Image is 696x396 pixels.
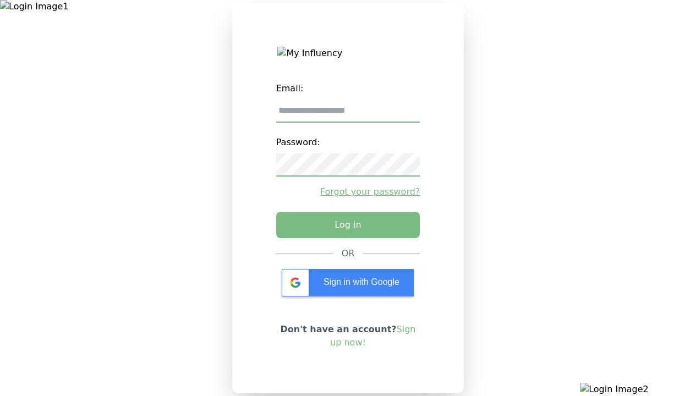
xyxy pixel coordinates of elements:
[276,185,420,199] a: Forgot your password?
[276,78,420,100] label: Email:
[580,383,696,396] img: Login Image2
[282,269,414,296] div: Sign in with Google
[277,47,418,60] img: My Influency
[276,131,420,153] label: Password:
[324,277,399,287] span: Sign in with Google
[276,212,420,238] button: Log in
[276,323,420,349] p: Don't have an account?
[342,247,355,260] div: OR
